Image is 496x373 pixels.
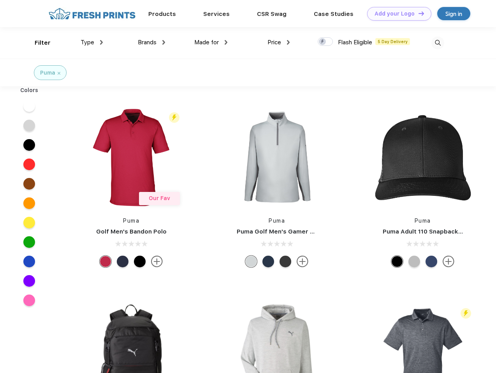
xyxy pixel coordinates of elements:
div: Peacoat with Qut Shd [426,256,437,267]
div: Ski Patrol [100,256,111,267]
span: 5 Day Delivery [375,38,410,45]
img: func=resize&h=266 [225,106,329,209]
a: Puma [415,218,431,224]
img: filter_cancel.svg [58,72,60,75]
span: Brands [138,39,157,46]
a: Puma [123,218,139,224]
img: dropdown.png [287,40,290,45]
img: flash_active_toggle.svg [461,308,471,319]
div: High Rise [245,256,257,267]
div: Sign in [445,9,462,18]
img: more.svg [443,256,454,267]
img: func=resize&h=266 [371,106,475,209]
a: CSR Swag [257,10,287,17]
div: Puma [40,69,55,77]
img: more.svg [297,256,308,267]
span: Our Fav [149,195,170,201]
div: Pma Blk Pma Blk [391,256,403,267]
img: more.svg [151,256,163,267]
img: desktop_search.svg [431,37,444,49]
div: Puma Black [280,256,291,267]
div: Add your Logo [375,10,415,17]
a: Puma Golf Men's Gamer Golf Quarter-Zip [237,228,360,235]
div: Navy Blazer [262,256,274,267]
span: Made for [194,39,219,46]
span: Flash Eligible [338,39,372,46]
div: Filter [35,38,51,47]
img: func=resize&h=266 [79,106,183,209]
span: Type [81,39,94,46]
div: Puma Black [134,256,146,267]
img: DT [419,11,424,16]
div: Quarry with Brt Whit [408,256,420,267]
a: Puma [269,218,285,224]
span: Price [267,39,281,46]
a: Services [203,10,230,17]
a: Sign in [437,7,470,20]
img: fo%20logo%202.webp [46,7,138,21]
a: Golf Men's Bandon Polo [96,228,167,235]
div: Colors [14,86,44,94]
img: flash_active_toggle.svg [169,112,179,123]
img: dropdown.png [225,40,227,45]
img: dropdown.png [162,40,165,45]
a: Products [148,10,176,17]
div: Navy Blazer [117,256,128,267]
img: dropdown.png [100,40,103,45]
